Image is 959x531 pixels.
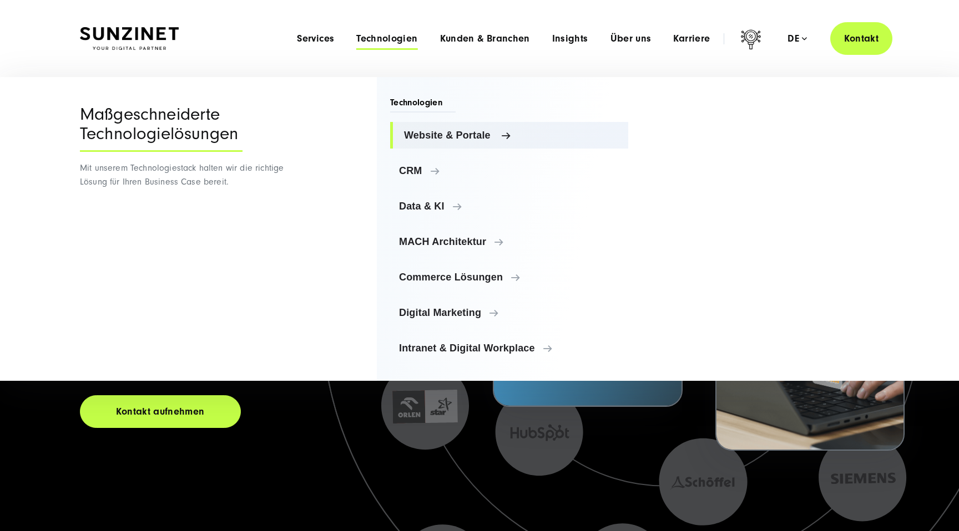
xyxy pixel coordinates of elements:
[356,33,417,44] a: Technologien
[390,157,628,184] a: CRM
[399,343,619,354] span: Intranet & Digital Workplace
[399,307,619,318] span: Digital Marketing
[399,165,619,176] span: CRM
[440,33,530,44] a: Kunden & Branchen
[80,27,179,50] img: SUNZINET Full Service Digital Agentur
[80,161,288,189] p: Mit unserem Technologiestack halten wir die richtige Lösung für Ihren Business Case bereit.
[390,193,628,219] a: Data & KI
[788,33,807,44] div: de
[390,299,628,326] a: Digital Marketing
[610,33,652,44] a: Über uns
[399,272,619,283] span: Commerce Lösungen
[80,105,243,152] div: Maßgeschneiderte Technologielösungen
[404,130,619,141] span: Website & Portale
[673,33,710,44] a: Karriere
[297,33,334,44] a: Services
[390,264,628,290] a: Commerce Lösungen
[399,236,619,247] span: MACH Architektur
[390,96,456,113] span: Technologien
[830,22,892,55] a: Kontakt
[80,395,241,428] a: Kontakt aufnehmen
[399,201,619,212] span: Data & KI
[390,228,628,255] a: MACH Architektur
[552,33,588,44] a: Insights
[390,122,628,149] a: Website & Portale
[390,335,628,361] a: Intranet & Digital Workplace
